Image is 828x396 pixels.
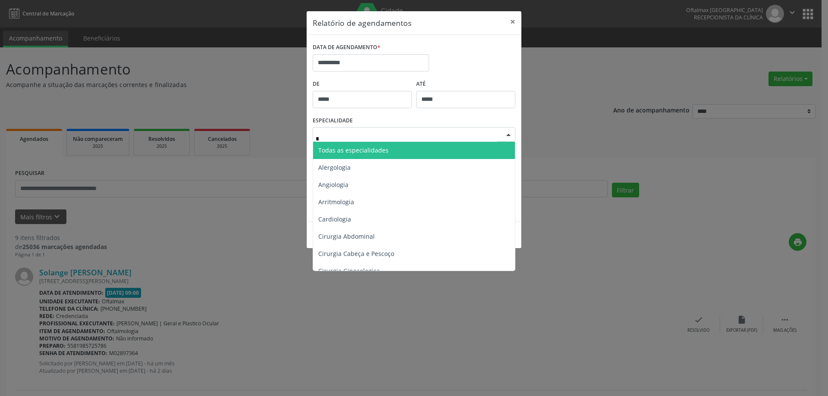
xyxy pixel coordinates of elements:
span: Angiologia [318,181,348,189]
label: DATA DE AGENDAMENTO [313,41,380,54]
span: Cirurgia Abdominal [318,232,375,240]
span: Cardiologia [318,215,351,223]
span: Todas as especialidades [318,146,389,154]
button: Close [504,11,521,32]
span: Cirurgia Ginecologica [318,267,380,275]
label: ESPECIALIDADE [313,114,353,128]
label: ATÉ [416,78,515,91]
h5: Relatório de agendamentos [313,17,411,28]
label: De [313,78,412,91]
span: Cirurgia Cabeça e Pescoço [318,249,394,258]
span: Arritmologia [318,198,354,206]
span: Alergologia [318,163,351,171]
